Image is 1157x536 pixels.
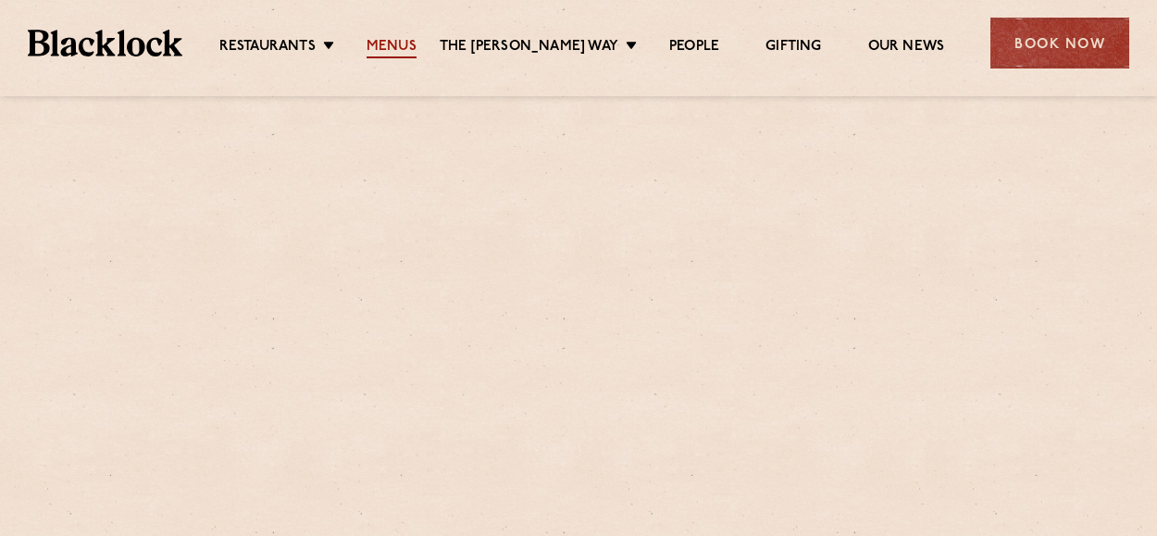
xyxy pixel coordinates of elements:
[440,38,618,58] a: The [PERSON_NAME] Way
[669,38,719,58] a: People
[219,38,316,58] a: Restaurants
[765,38,821,58] a: Gifting
[28,30,182,56] img: BL_Textured_Logo-footer-cropped.svg
[868,38,945,58] a: Our News
[367,38,417,58] a: Menus
[990,18,1129,69] div: Book Now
